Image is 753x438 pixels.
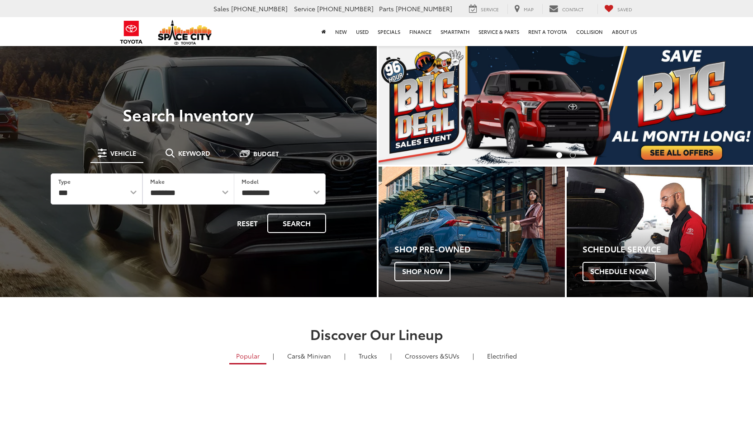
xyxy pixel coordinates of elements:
[351,17,373,46] a: Used
[394,245,565,254] h4: Shop Pre-Owned
[294,4,315,13] span: Service
[607,17,641,46] a: About Us
[567,167,753,297] div: Toyota
[150,177,165,185] label: Make
[570,152,576,158] li: Go to slide number 2.
[697,63,753,147] button: Click to view next picture.
[617,6,632,13] span: Saved
[267,214,326,233] button: Search
[388,351,394,360] li: |
[524,17,572,46] a: Rent a Toyota
[352,348,384,363] a: Trucks
[396,4,452,13] span: [PHONE_NUMBER]
[110,150,136,156] span: Vehicle
[462,4,506,14] a: Service
[398,348,466,363] a: SUVs
[158,20,212,45] img: Space City Toyota
[301,351,331,360] span: & Minivan
[567,167,753,297] a: Schedule Service Schedule Now
[253,150,279,157] span: Budget
[562,6,583,13] span: Contact
[481,6,499,13] span: Service
[480,348,524,363] a: Electrified
[572,17,607,46] a: Collision
[542,4,590,14] a: Contact
[242,177,259,185] label: Model
[470,351,476,360] li: |
[342,351,348,360] li: |
[405,351,445,360] span: Crossovers &
[583,262,656,281] span: Schedule Now
[280,348,338,363] a: Cars
[58,326,696,341] h2: Discover Our Lineup
[556,152,562,158] li: Go to slide number 1.
[231,4,288,13] span: [PHONE_NUMBER]
[229,214,265,233] button: Reset
[213,4,229,13] span: Sales
[317,17,331,46] a: Home
[229,348,266,365] a: Popular
[405,17,436,46] a: Finance
[583,245,753,254] h4: Schedule Service
[379,4,394,13] span: Parts
[38,105,339,123] h3: Search Inventory
[114,18,148,47] img: Toyota
[379,167,565,297] div: Toyota
[379,167,565,297] a: Shop Pre-Owned Shop Now
[178,150,210,156] span: Keyword
[474,17,524,46] a: Service & Parts
[394,262,450,281] span: Shop Now
[436,17,474,46] a: SmartPath
[373,17,405,46] a: Specials
[58,177,71,185] label: Type
[270,351,276,360] li: |
[524,6,534,13] span: Map
[317,4,374,13] span: [PHONE_NUMBER]
[507,4,540,14] a: Map
[597,4,639,14] a: My Saved Vehicles
[331,17,351,46] a: New
[379,63,435,147] button: Click to view previous picture.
